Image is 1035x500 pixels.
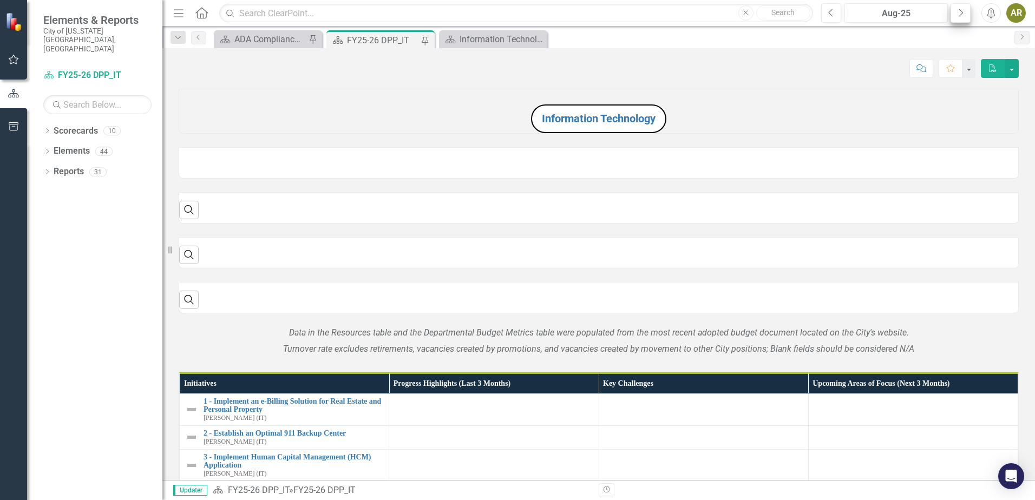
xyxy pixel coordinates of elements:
[180,393,389,425] td: Double-Click to Edit Right Click for Context Menu
[998,463,1024,489] div: Open Intercom Messenger
[347,34,418,47] div: FY25-26 DPP_IT
[808,393,1018,425] td: Double-Click to Edit
[185,459,198,472] img: Not Defined
[173,485,207,496] span: Updater
[389,449,599,481] td: Double-Click to Edit
[54,125,98,137] a: Scorecards
[5,12,24,31] img: ClearPoint Strategy
[43,95,152,114] input: Search Below...
[95,147,113,156] div: 44
[283,344,914,354] em: Turnover rate excludes retirements, vacancies created by promotions, and vacancies created by mov...
[43,69,152,82] a: FY25-26 DPP_IT
[808,449,1018,481] td: Double-Click to Edit
[54,166,84,178] a: Reports
[599,449,808,481] td: Double-Click to Edit
[185,431,198,444] img: Not Defined
[219,4,813,23] input: Search ClearPoint...
[185,403,198,416] img: Not Defined
[389,425,599,449] td: Double-Click to Edit
[460,32,545,46] div: Information Technology
[89,167,107,176] div: 31
[43,14,152,27] span: Elements & Reports
[442,32,545,46] a: Information Technology
[43,27,152,53] small: City of [US_STATE][GEOGRAPHIC_DATA], [GEOGRAPHIC_DATA]
[844,3,948,23] button: Aug-25
[54,145,90,157] a: Elements
[204,438,267,445] small: [PERSON_NAME] (IT)
[756,5,810,21] button: Search
[848,7,944,20] div: Aug-25
[204,397,383,414] a: 1 - Implement an e-Billing Solution for Real Estate and Personal Property
[1006,3,1026,23] button: AR
[228,485,289,495] a: FY25-26 DPP_IT
[180,425,389,449] td: Double-Click to Edit Right Click for Context Menu
[389,393,599,425] td: Double-Click to Edit
[771,8,795,17] span: Search
[180,449,389,481] td: Double-Click to Edit Right Click for Context Menu
[808,425,1018,449] td: Double-Click to Edit
[542,112,656,125] a: Information Technology
[599,393,808,425] td: Double-Click to Edit
[234,32,306,46] div: ADA Compliance Tracker
[213,484,591,497] div: »
[204,453,383,470] a: 3 - Implement Human Capital Management (HCM) Application
[599,425,808,449] td: Double-Click to Edit
[204,429,383,437] a: 2 - Establish an Optimal 911 Backup Center
[204,470,267,477] small: [PERSON_NAME] (IT)
[289,327,909,338] em: Data in the Resources table and the Departmental Budget Metrics table were populated from the mos...
[103,126,121,135] div: 10
[204,415,267,422] small: [PERSON_NAME] (IT)
[217,32,306,46] a: ADA Compliance Tracker
[531,104,666,133] button: Information Technology
[293,485,356,495] div: FY25-26 DPP_IT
